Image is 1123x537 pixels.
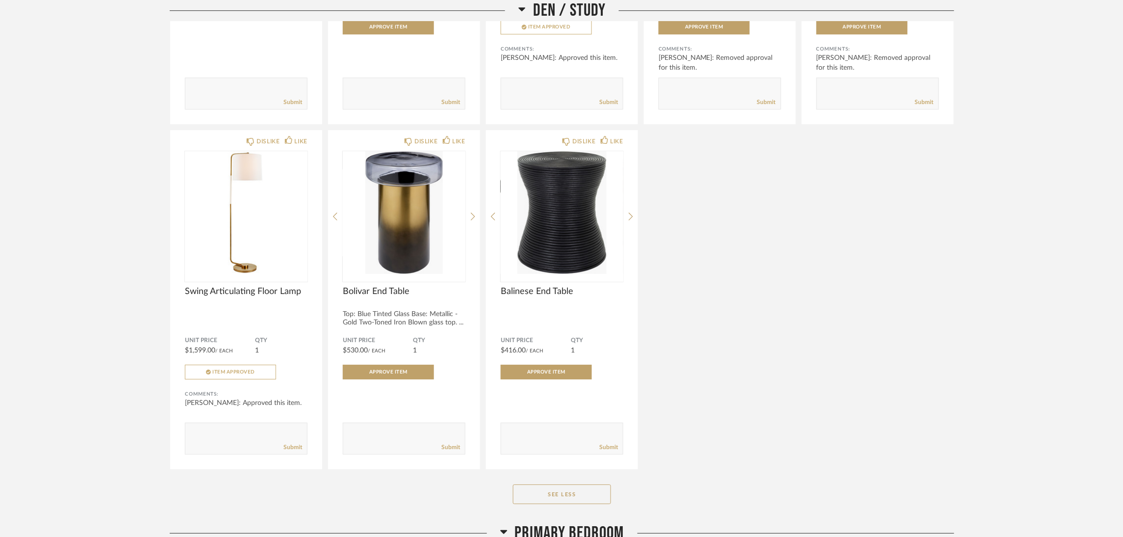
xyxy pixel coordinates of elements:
button: Approve Item [343,365,434,379]
div: Comments: [817,44,939,54]
img: undefined [343,151,465,274]
div: 0 [343,151,465,274]
span: Approve Item [369,25,408,29]
span: Unit Price [185,337,255,345]
div: Top: Blue Tinted Glass Base: Metallic - Gold Two-Toned Iron Blown glass top. ... [343,310,465,327]
a: Submit [283,443,302,452]
button: Item Approved [185,365,276,379]
img: undefined [501,151,623,274]
span: $530.00 [343,347,368,354]
span: Item Approved [528,25,571,29]
div: Comments: [501,44,623,54]
div: 0 [501,151,623,274]
div: [PERSON_NAME]: Approved this item. [185,398,307,408]
a: Submit [441,98,460,107]
button: Approve Item [343,20,434,34]
span: Approve Item [527,370,565,375]
div: LIKE [611,136,623,146]
div: LIKE [295,136,307,146]
a: Submit [757,98,776,107]
button: Approve Item [659,20,750,34]
button: Approve Item [501,365,592,379]
button: Item Approved [501,20,592,34]
img: undefined [185,151,307,274]
div: [PERSON_NAME]: Removed approval for this item. [817,53,939,73]
div: Comments: [659,44,781,54]
span: $1,599.00 [185,347,215,354]
span: / Each [526,349,543,353]
div: DISLIKE [572,136,595,146]
span: Approve Item [685,25,723,29]
span: 1 [571,347,575,354]
span: QTY [413,337,465,345]
span: Unit Price [343,337,413,345]
div: Comments: [185,389,307,399]
a: Submit [441,443,460,452]
div: 0 [185,151,307,274]
button: See Less [513,484,611,504]
span: $416.00 [501,347,526,354]
a: Submit [599,443,618,452]
a: Submit [599,98,618,107]
span: QTY [571,337,623,345]
span: Swing Articulating Floor Lamp [185,286,307,297]
span: Approve Item [369,370,408,375]
span: Item Approved [212,370,255,375]
div: [PERSON_NAME]: Removed approval for this item. [659,53,781,73]
span: Balinese End Table [501,286,623,297]
div: DISLIKE [256,136,280,146]
div: LIKE [453,136,465,146]
span: / Each [368,349,385,353]
button: Approve Item [817,20,908,34]
a: Submit [915,98,934,107]
a: Submit [283,98,302,107]
span: 1 [255,347,259,354]
span: Approve Item [843,25,881,29]
span: / Each [215,349,233,353]
span: Unit Price [501,337,571,345]
span: Bolivar End Table [343,286,465,297]
div: DISLIKE [414,136,437,146]
span: QTY [255,337,307,345]
div: [PERSON_NAME]: Approved this item. [501,53,623,63]
span: 1 [413,347,417,354]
